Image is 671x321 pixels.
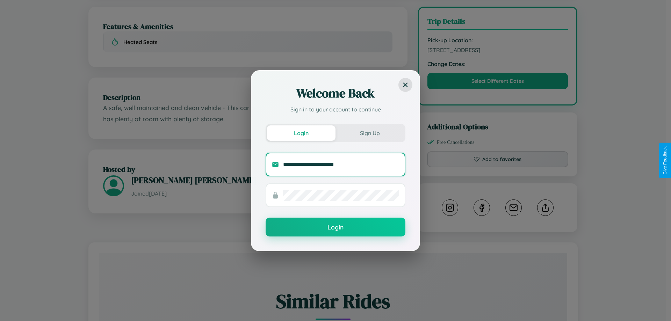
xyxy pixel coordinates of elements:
[663,146,668,175] div: Give Feedback
[335,125,404,141] button: Sign Up
[266,218,405,236] button: Login
[266,105,405,114] p: Sign in to your account to continue
[267,125,335,141] button: Login
[266,85,405,102] h2: Welcome Back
